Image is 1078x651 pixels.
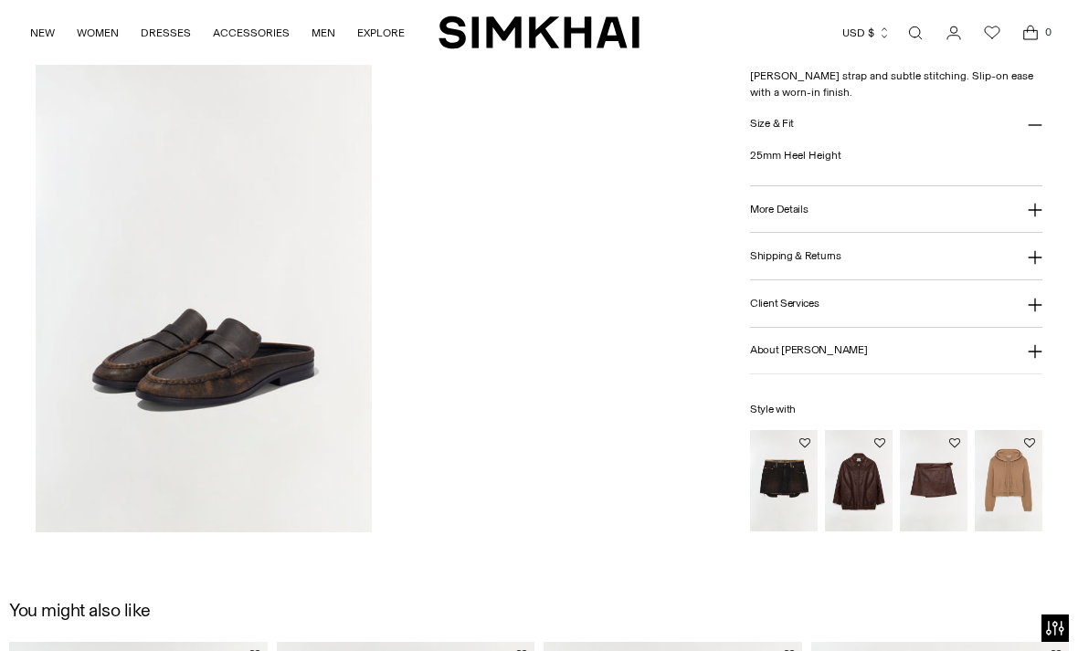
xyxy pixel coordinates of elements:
a: Open search modal [897,15,934,51]
img: Huntington Oversized Leather Jacket [825,431,893,532]
button: Add to Wishlist [949,438,960,449]
a: Go to the account page [935,15,972,51]
a: Open cart modal [1012,15,1049,51]
a: WOMEN [77,13,119,53]
button: About [PERSON_NAME] [750,328,1042,374]
button: Shipping & Returns [750,234,1042,280]
button: Add to Wishlist [1024,438,1035,449]
h3: More Details [750,204,808,215]
button: Size & Fit [750,100,1042,147]
a: ACCESSORIES [213,13,290,53]
a: Wishlist [974,15,1010,51]
img: Sally Denim Mini Skirt [750,431,818,532]
h3: Client Services [750,298,819,310]
a: MEN [312,13,335,53]
img: Madeline Leather Mini Skirt [900,431,967,532]
a: NEW [30,13,55,53]
img: Dean Leather Loafer [36,28,372,531]
a: DRESSES [141,13,191,53]
a: SIMKHAI [439,15,639,50]
span: 0 [1040,24,1056,40]
p: A backless loafer in distressed leather with a [PERSON_NAME] strap and subtle stitching. Slip-on ... [750,51,1042,100]
h3: Size & Fit [750,118,794,130]
h2: You might also like [9,600,151,620]
a: EXPLORE [357,13,405,53]
h6: Style with [750,404,1042,415]
button: Add to Wishlist [799,438,810,449]
button: Client Services [750,280,1042,327]
button: Add to Wishlist [874,438,885,449]
p: 25mm Heel Height [750,147,1042,163]
img: Dakota Wool Cropped Hoodie [975,431,1042,532]
iframe: Sign Up via Text for Offers [15,582,184,636]
button: More Details [750,186,1042,233]
h3: Shipping & Returns [750,250,841,262]
h3: About [PERSON_NAME] [750,345,867,357]
button: USD $ [842,13,891,53]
